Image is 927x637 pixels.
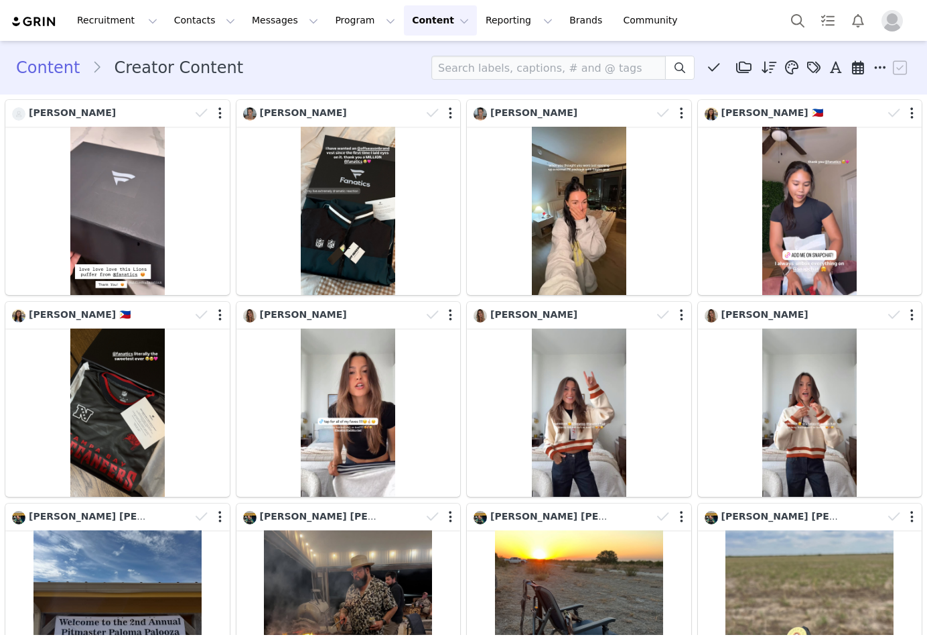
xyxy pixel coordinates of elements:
[881,10,903,32] img: placeholder-profile.jpg
[327,5,403,36] button: Program
[166,5,243,36] button: Contacts
[243,107,257,121] img: e32e24f8-4f51-4e10-99d2-1ef0776c27b1.jpg
[12,309,25,323] img: 13f2d3cd-43b6-47c2-b6e6-25a53135d50a.jpg
[490,511,668,522] span: [PERSON_NAME] [PERSON_NAME]
[490,309,577,320] span: [PERSON_NAME]
[29,511,206,522] span: [PERSON_NAME] [PERSON_NAME]
[243,309,257,323] img: b70d42bd-fda4-40ab-a62a-3d77f9aaabbe.jpg
[474,107,487,121] img: e32e24f8-4f51-4e10-99d2-1ef0776c27b1.jpg
[404,5,477,36] button: Content
[561,5,614,36] a: Brands
[16,56,92,80] a: Content
[490,107,577,118] span: [PERSON_NAME]
[873,10,916,32] button: Profile
[29,107,116,118] span: [PERSON_NAME]
[721,107,823,118] span: [PERSON_NAME] 🇵🇭
[260,309,347,320] span: [PERSON_NAME]
[244,5,326,36] button: Messages
[12,511,25,524] img: eaae9efc-fd91-4a1e-9ff3-2e6aebc60b0e--s.jpg
[29,309,131,320] span: [PERSON_NAME] 🇵🇭
[721,511,899,522] span: [PERSON_NAME] [PERSON_NAME]
[705,309,718,323] img: b70d42bd-fda4-40ab-a62a-3d77f9aaabbe.jpg
[11,15,58,28] img: grin logo
[478,5,561,36] button: Reporting
[431,56,666,80] input: Search labels, captions, # and @ tags
[813,5,843,36] a: Tasks
[12,107,25,121] img: 03ced99d-8511-4c51-97a8-e42fd59450c2--s.jpg
[260,511,437,522] span: [PERSON_NAME] [PERSON_NAME]
[843,5,873,36] button: Notifications
[705,107,718,121] img: 13f2d3cd-43b6-47c2-b6e6-25a53135d50a.jpg
[243,511,257,524] img: eaae9efc-fd91-4a1e-9ff3-2e6aebc60b0e--s.jpg
[474,511,487,524] img: eaae9efc-fd91-4a1e-9ff3-2e6aebc60b0e--s.jpg
[783,5,812,36] button: Search
[721,309,808,320] span: [PERSON_NAME]
[474,309,487,323] img: b70d42bd-fda4-40ab-a62a-3d77f9aaabbe.jpg
[69,5,165,36] button: Recruitment
[705,511,718,524] img: eaae9efc-fd91-4a1e-9ff3-2e6aebc60b0e--s.jpg
[616,5,692,36] a: Community
[260,107,347,118] span: [PERSON_NAME]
